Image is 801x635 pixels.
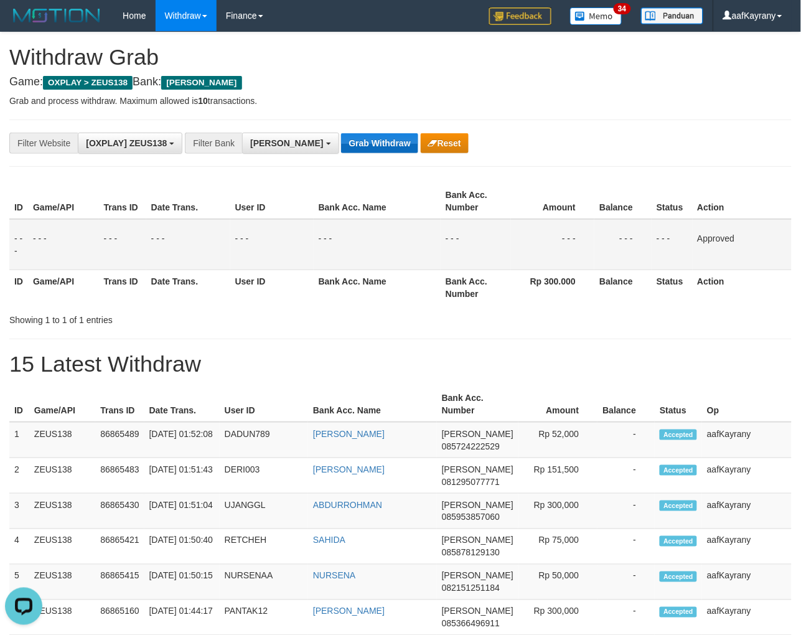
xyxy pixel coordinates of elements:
[702,529,792,565] td: aafKayrany
[313,571,355,581] a: NURSENA
[9,352,792,377] h1: 15 Latest Withdraw
[442,606,513,616] span: [PERSON_NAME]
[313,429,385,439] a: [PERSON_NAME]
[442,464,513,474] span: [PERSON_NAME]
[693,184,792,219] th: Action
[230,219,314,270] td: - - -
[597,422,655,458] td: -
[9,387,29,422] th: ID
[314,219,441,270] td: - - -
[230,270,314,305] th: User ID
[441,184,511,219] th: Bank Acc. Number
[198,96,208,106] strong: 10
[442,500,513,510] span: [PERSON_NAME]
[511,219,595,270] td: - - -
[28,184,99,219] th: Game/API
[9,270,28,305] th: ID
[161,76,241,90] span: [PERSON_NAME]
[442,548,500,558] span: Copy 085878129130 to clipboard
[144,458,220,494] td: [DATE] 01:51:43
[242,133,339,154] button: [PERSON_NAME]
[441,270,511,305] th: Bank Acc. Number
[597,458,655,494] td: -
[442,535,513,545] span: [PERSON_NAME]
[220,458,308,494] td: DERI003
[313,500,382,510] a: ABDURROHMAN
[597,565,655,600] td: -
[614,3,630,14] span: 34
[9,133,78,154] div: Filter Website
[99,219,146,270] td: - - -
[421,133,469,153] button: Reset
[29,458,95,494] td: ZEUS138
[442,583,500,593] span: Copy 082151251184 to clipboard
[518,387,597,422] th: Amount
[597,494,655,529] td: -
[146,184,230,219] th: Date Trans.
[597,387,655,422] th: Balance
[660,536,697,547] span: Accepted
[442,441,500,451] span: Copy 085724222529 to clipboard
[442,477,500,487] span: Copy 081295077771 to clipboard
[220,494,308,529] td: UJANGGL
[652,270,692,305] th: Status
[702,494,792,529] td: aafKayrany
[660,465,697,476] span: Accepted
[95,565,144,600] td: 86865415
[9,422,29,458] td: 1
[144,565,220,600] td: [DATE] 01:50:15
[437,387,518,422] th: Bank Acc. Number
[442,512,500,522] span: Copy 085953857060 to clipboard
[28,270,99,305] th: Game/API
[220,529,308,565] td: RETCHEH
[144,494,220,529] td: [DATE] 01:51:04
[655,387,702,422] th: Status
[641,7,703,24] img: panduan.png
[220,422,308,458] td: DADUN789
[660,501,697,511] span: Accepted
[9,95,792,107] p: Grab and process withdraw. Maximum allowed is transactions.
[9,529,29,565] td: 4
[518,458,597,494] td: Rp 151,500
[95,529,144,565] td: 86865421
[702,422,792,458] td: aafKayrany
[441,219,511,270] td: - - -
[220,387,308,422] th: User ID
[489,7,551,25] img: Feedback.jpg
[313,606,385,616] a: [PERSON_NAME]
[341,133,418,153] button: Grab Withdraw
[9,565,29,600] td: 5
[95,387,144,422] th: Trans ID
[29,387,95,422] th: Game/API
[652,184,692,219] th: Status
[29,529,95,565] td: ZEUS138
[314,270,441,305] th: Bank Acc. Name
[660,430,697,440] span: Accepted
[518,422,597,458] td: Rp 52,000
[28,219,99,270] td: - - -
[511,270,595,305] th: Rp 300.000
[250,138,323,148] span: [PERSON_NAME]
[313,535,345,545] a: SAHIDA
[442,571,513,581] span: [PERSON_NAME]
[99,184,146,219] th: Trans ID
[146,270,230,305] th: Date Trans.
[29,422,95,458] td: ZEUS138
[511,184,595,219] th: Amount
[693,219,792,270] td: Approved
[230,184,314,219] th: User ID
[95,422,144,458] td: 86865489
[9,219,28,270] td: - - -
[9,309,324,326] div: Showing 1 to 1 of 1 entries
[442,619,500,629] span: Copy 085366496911 to clipboard
[9,458,29,494] td: 2
[594,219,652,270] td: - - -
[95,494,144,529] td: 86865430
[78,133,182,154] button: [OXPLAY] ZEUS138
[693,270,792,305] th: Action
[146,219,230,270] td: - - -
[220,565,308,600] td: NURSENAA
[308,387,437,422] th: Bank Acc. Name
[9,45,792,70] h1: Withdraw Grab
[314,184,441,219] th: Bank Acc. Name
